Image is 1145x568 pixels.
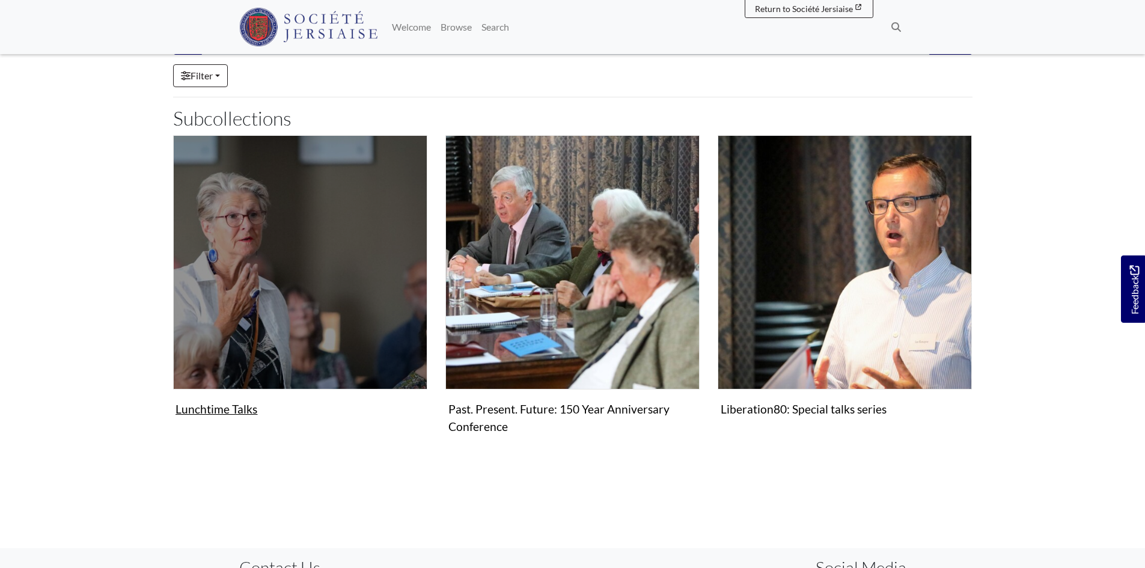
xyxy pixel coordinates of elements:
[1127,266,1141,314] span: Feedback
[239,5,378,49] a: Société Jersiaise logo
[1121,255,1145,323] a: Would you like to provide feedback?
[436,135,709,457] div: Subcollection
[173,107,972,130] h2: Subcollections
[709,135,981,457] div: Subcollection
[477,15,514,39] a: Search
[445,135,700,439] a: Past. Present. Future: 150 Year Anniversary Conference Past. Present. Future: 150 Year Anniversar...
[718,135,972,389] img: Liberation80: Special talks series
[755,4,853,14] span: Return to Société Jersiaise
[173,135,972,471] section: Subcollections
[173,64,228,87] a: Filter
[436,15,477,39] a: Browse
[718,135,972,421] a: Liberation80: Special talks series Liberation80: Special talks series
[445,135,700,389] img: Past. Present. Future: 150 Year Anniversary Conference
[239,8,378,46] img: Société Jersiaise
[164,135,436,457] div: Subcollection
[387,15,436,39] a: Welcome
[173,135,427,389] img: Lunchtime Talks
[173,135,427,421] a: Lunchtime Talks Lunchtime Talks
